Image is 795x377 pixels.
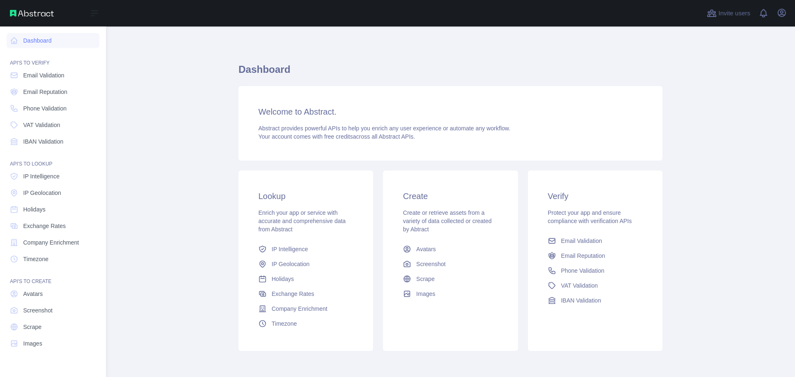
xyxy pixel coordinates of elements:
[7,50,99,66] div: API'S TO VERIFY
[23,205,46,214] span: Holidays
[416,260,446,268] span: Screenshot
[544,263,646,278] a: Phone Validation
[403,209,491,233] span: Create or retrieve assets from a variety of data collected or created by Abtract
[23,137,63,146] span: IBAN Validation
[400,286,501,301] a: Images
[561,281,598,290] span: VAT Validation
[7,268,99,285] div: API'S TO CREATE
[238,63,662,83] h1: Dashboard
[258,133,415,140] span: Your account comes with across all Abstract APIs.
[7,319,99,334] a: Scrape
[7,219,99,233] a: Exchange Rates
[255,316,357,331] a: Timezone
[23,238,79,247] span: Company Enrichment
[272,290,314,298] span: Exchange Rates
[255,301,357,316] a: Company Enrichment
[23,104,67,113] span: Phone Validation
[255,271,357,286] a: Holidays
[400,257,501,271] a: Screenshot
[324,133,353,140] span: free credits
[258,190,353,202] h3: Lookup
[416,245,436,253] span: Avatars
[416,290,435,298] span: Images
[272,245,308,253] span: IP Intelligence
[7,169,99,184] a: IP Intelligence
[718,9,750,18] span: Invite users
[544,248,646,263] a: Email Reputation
[23,323,41,331] span: Scrape
[23,222,66,230] span: Exchange Rates
[7,134,99,149] a: IBAN Validation
[561,267,605,275] span: Phone Validation
[7,101,99,116] a: Phone Validation
[561,252,605,260] span: Email Reputation
[7,202,99,217] a: Holidays
[7,286,99,301] a: Avatars
[7,84,99,99] a: Email Reputation
[7,118,99,132] a: VAT Validation
[548,209,632,224] span: Protect your app and ensure compliance with verification APIs
[7,185,99,200] a: IP Geolocation
[258,209,346,233] span: Enrich your app or service with accurate and comprehensive data from Abstract
[23,189,61,197] span: IP Geolocation
[23,290,43,298] span: Avatars
[7,252,99,267] a: Timezone
[7,336,99,351] a: Images
[561,296,601,305] span: IBAN Validation
[7,33,99,48] a: Dashboard
[7,303,99,318] a: Screenshot
[544,293,646,308] a: IBAN Validation
[272,319,297,328] span: Timezone
[403,190,498,202] h3: Create
[548,190,643,202] h3: Verify
[7,151,99,167] div: API'S TO LOOKUP
[255,257,357,271] a: IP Geolocation
[10,10,54,17] img: Abstract API
[705,7,752,20] button: Invite users
[416,275,434,283] span: Scrape
[23,339,42,348] span: Images
[272,260,310,268] span: IP Geolocation
[23,121,60,129] span: VAT Validation
[23,306,53,315] span: Screenshot
[255,286,357,301] a: Exchange Rates
[23,88,67,96] span: Email Reputation
[23,255,48,263] span: Timezone
[561,237,602,245] span: Email Validation
[544,233,646,248] a: Email Validation
[400,242,501,257] a: Avatars
[7,235,99,250] a: Company Enrichment
[7,68,99,83] a: Email Validation
[258,106,643,118] h3: Welcome to Abstract.
[272,305,328,313] span: Company Enrichment
[23,71,64,79] span: Email Validation
[258,125,511,132] span: Abstract provides powerful APIs to help you enrich any user experience or automate any workflow.
[255,242,357,257] a: IP Intelligence
[400,271,501,286] a: Scrape
[23,172,60,180] span: IP Intelligence
[544,278,646,293] a: VAT Validation
[272,275,294,283] span: Holidays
